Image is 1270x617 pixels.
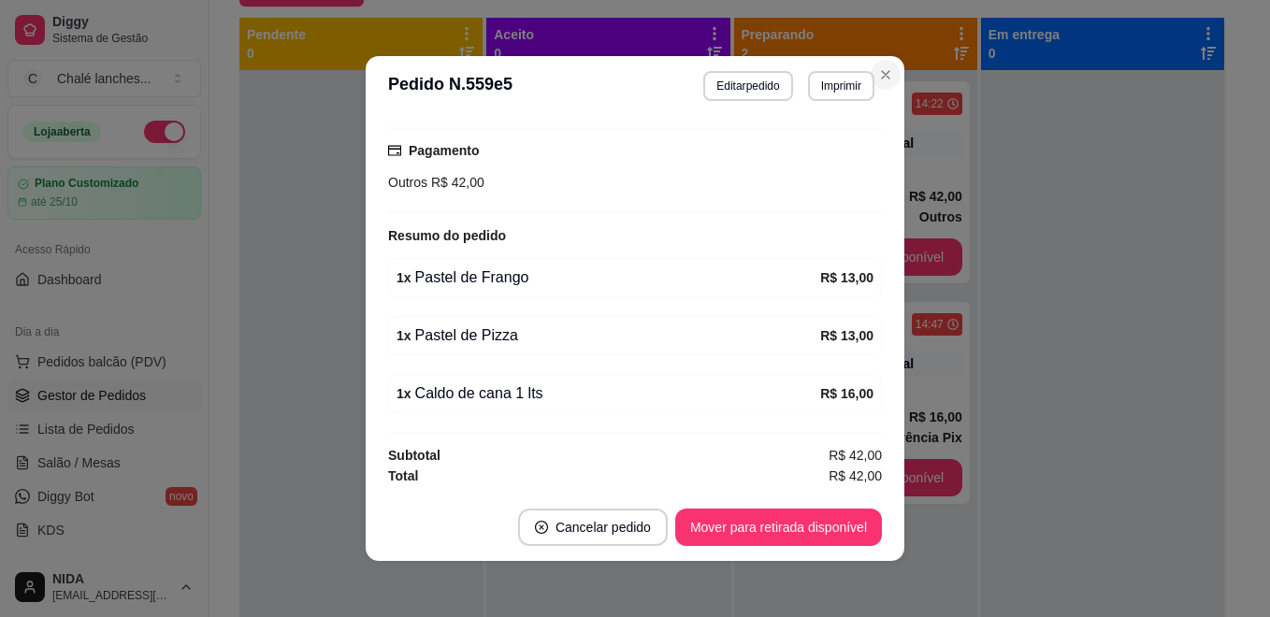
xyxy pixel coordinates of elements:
[388,468,418,483] strong: Total
[388,175,427,190] span: Outros
[427,175,484,190] span: R$ 42,00
[388,144,401,157] span: credit-card
[397,324,820,347] div: Pastel de Pizza
[397,266,820,289] div: Pastel de Frango
[808,71,874,101] button: Imprimir
[820,386,873,401] strong: R$ 16,00
[820,328,873,343] strong: R$ 13,00
[388,71,512,101] h3: Pedido N. 559e5
[388,228,506,243] strong: Resumo do pedido
[409,143,479,158] strong: Pagamento
[397,270,411,285] strong: 1 x
[675,509,882,546] button: Mover para retirada disponível
[829,466,882,486] span: R$ 42,00
[518,509,668,546] button: close-circleCancelar pedido
[871,60,901,90] button: Close
[820,270,873,285] strong: R$ 13,00
[388,448,440,463] strong: Subtotal
[397,386,411,401] strong: 1 x
[535,521,548,534] span: close-circle
[397,328,411,343] strong: 1 x
[829,445,882,466] span: R$ 42,00
[703,71,792,101] button: Editarpedido
[397,382,820,405] div: Caldo de cana 1 lts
